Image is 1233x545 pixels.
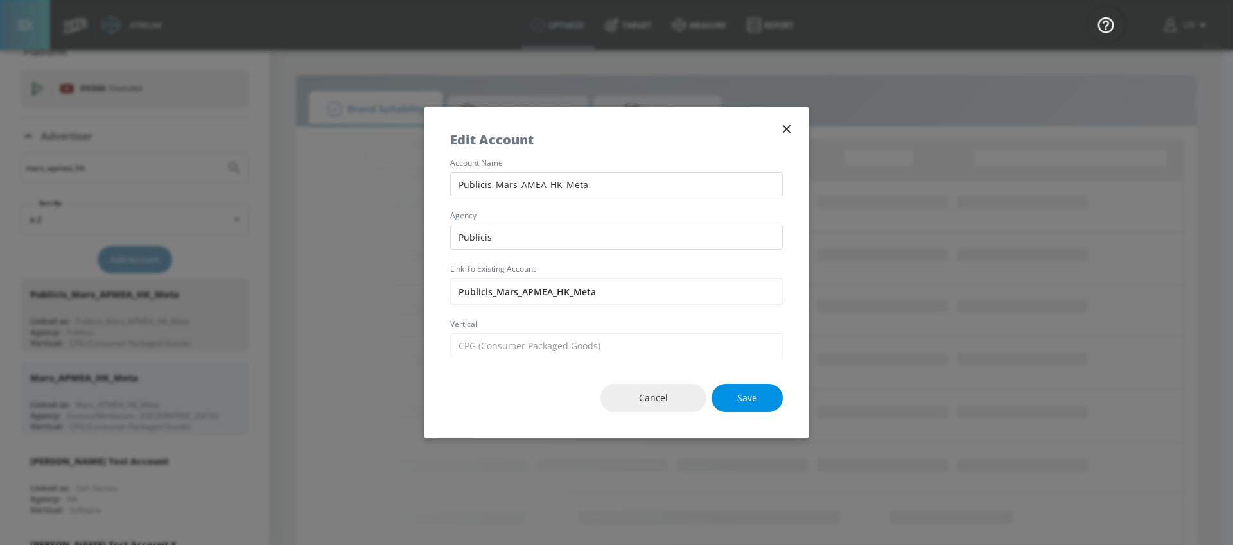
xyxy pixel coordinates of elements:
input: Enter account name [450,278,783,305]
span: Save [737,390,757,406]
input: Select Vertical [450,333,783,358]
button: Open Resource Center [1088,6,1124,42]
input: Enter agency name [450,225,783,250]
label: Link to Existing Account [450,265,783,273]
button: Cancel [600,384,706,413]
span: Cancel [626,390,681,406]
input: Enter account name [450,172,783,197]
label: agency [450,212,783,220]
label: account name [450,159,783,167]
button: Save [712,384,783,413]
label: vertical [450,320,783,328]
h5: Edit Account [450,133,534,146]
